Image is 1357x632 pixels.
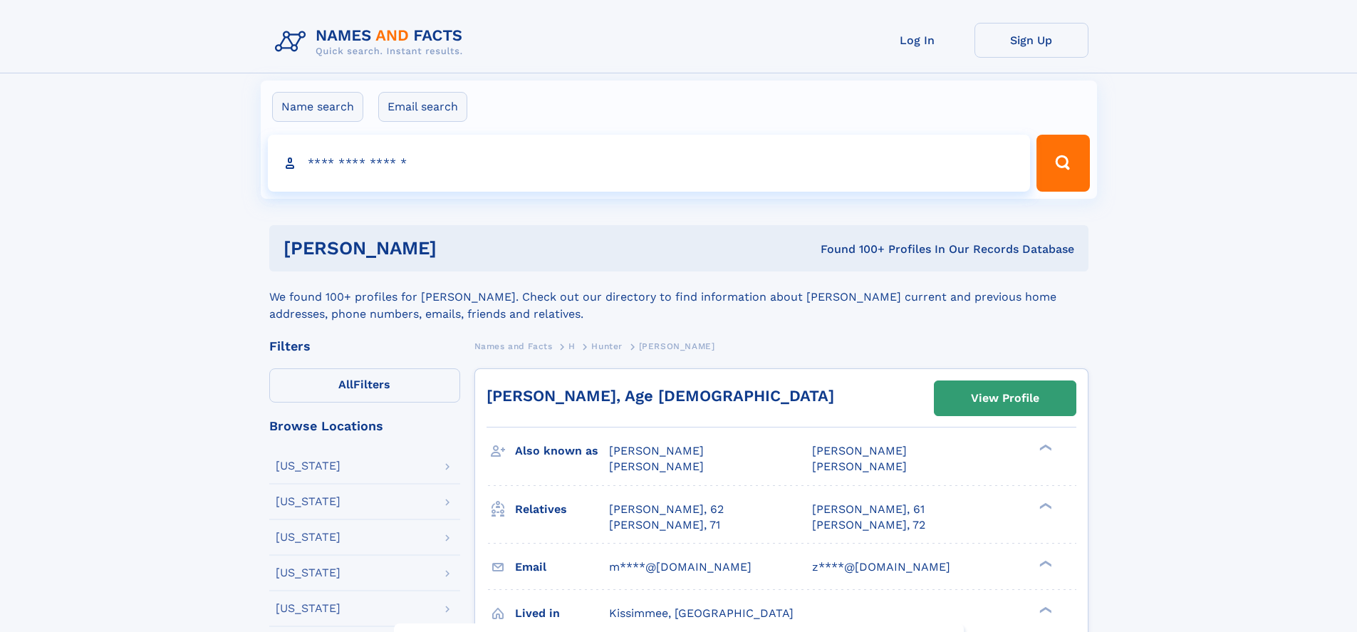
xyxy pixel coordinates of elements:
[1036,605,1053,614] div: ❯
[971,382,1039,415] div: View Profile
[276,496,340,507] div: [US_STATE]
[269,340,460,353] div: Filters
[568,341,576,351] span: H
[812,517,925,533] a: [PERSON_NAME], 72
[639,341,715,351] span: [PERSON_NAME]
[591,337,623,355] a: Hunter
[861,23,974,58] a: Log In
[515,497,609,522] h3: Relatives
[568,337,576,355] a: H
[609,444,704,457] span: [PERSON_NAME]
[609,502,724,517] a: [PERSON_NAME], 62
[378,92,467,122] label: Email search
[276,603,340,614] div: [US_STATE]
[276,567,340,579] div: [US_STATE]
[276,532,340,543] div: [US_STATE]
[812,444,907,457] span: [PERSON_NAME]
[812,460,907,473] span: [PERSON_NAME]
[515,555,609,579] h3: Email
[269,271,1088,323] div: We found 100+ profiles for [PERSON_NAME]. Check out our directory to find information about [PERS...
[474,337,553,355] a: Names and Facts
[268,135,1031,192] input: search input
[609,517,720,533] a: [PERSON_NAME], 71
[609,606,794,620] span: Kissimmee, [GEOGRAPHIC_DATA]
[338,378,353,391] span: All
[591,341,623,351] span: Hunter
[628,242,1074,257] div: Found 100+ Profiles In Our Records Database
[1036,559,1053,568] div: ❯
[276,460,340,472] div: [US_STATE]
[269,23,474,61] img: Logo Names and Facts
[269,420,460,432] div: Browse Locations
[609,460,704,473] span: [PERSON_NAME]
[284,239,629,257] h1: [PERSON_NAME]
[974,23,1088,58] a: Sign Up
[935,381,1076,415] a: View Profile
[1036,135,1089,192] button: Search Button
[269,368,460,403] label: Filters
[1036,501,1053,510] div: ❯
[487,387,834,405] a: [PERSON_NAME], Age [DEMOGRAPHIC_DATA]
[812,502,925,517] a: [PERSON_NAME], 61
[1036,443,1053,452] div: ❯
[272,92,363,122] label: Name search
[515,439,609,463] h3: Also known as
[515,601,609,626] h3: Lived in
